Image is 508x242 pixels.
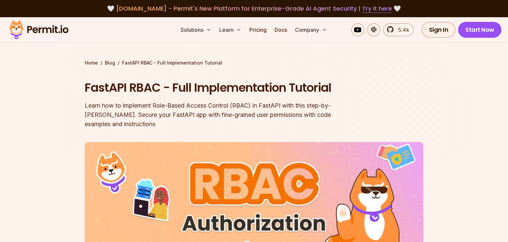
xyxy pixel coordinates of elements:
[85,60,423,66] div: / /
[85,60,98,66] a: Home
[362,4,392,13] a: Try it here
[292,23,330,36] button: Company
[16,4,492,13] div: 🤍 🤍
[85,101,339,129] div: Learn how to implement Role-Based Access Control (RBAC) in FastAPI with this step-by-[PERSON_NAME...
[422,22,456,38] a: Sign In
[116,4,392,13] span: [DOMAIN_NAME] - Permit's New Platform for Enterprise-Grade AI Agent Security |
[85,79,339,96] h1: FastAPI RBAC - Full Implementation Tutorial
[178,23,214,36] button: Solutions
[458,22,501,38] a: Start Now
[105,60,115,66] a: Blog
[217,23,244,36] button: Learn
[394,26,409,34] span: 5.4k
[272,23,290,36] a: Docs
[247,23,269,36] a: Pricing
[383,23,414,36] a: 5.4k
[7,19,71,41] img: Permit logo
